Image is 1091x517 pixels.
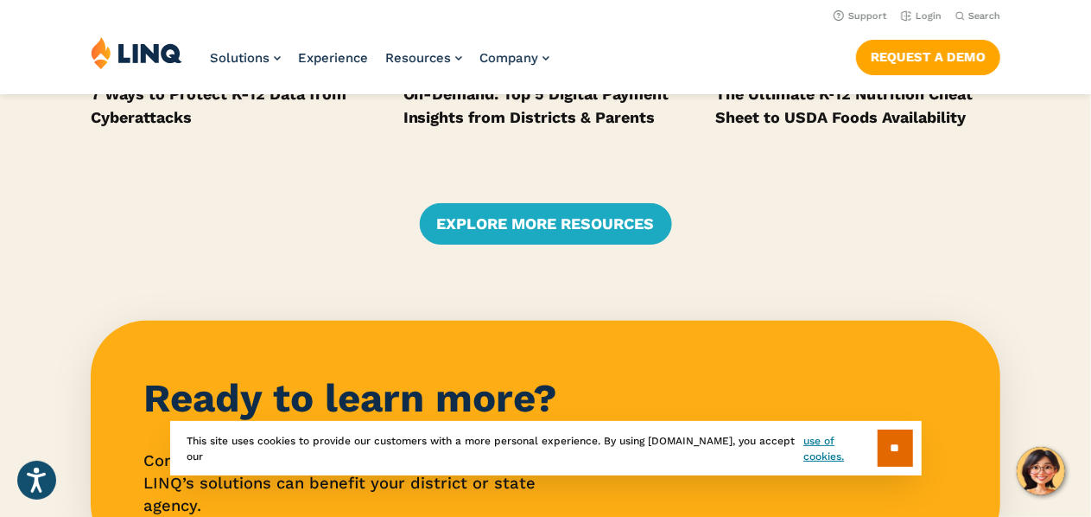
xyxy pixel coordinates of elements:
img: LINQ | K‑12 Software [91,36,182,69]
a: Experience [298,50,368,66]
a: Support [834,10,887,22]
a: Request a Demo [856,40,1000,74]
button: Open Search Bar [955,10,1000,22]
div: This site uses cookies to provide our customers with a more personal experience. By using [DOMAIN... [170,421,922,476]
a: Resources [385,50,462,66]
span: Company [479,50,538,66]
a: Login [901,10,942,22]
a: Solutions [210,50,281,66]
button: Hello, have a question? Let’s chat. [1017,447,1065,495]
h3: Ready to learn more? [143,376,708,421]
a: Company [479,50,549,66]
nav: Primary Navigation [210,36,549,93]
nav: Button Navigation [856,36,1000,74]
span: Resources [385,50,451,66]
span: Solutions [210,50,270,66]
a: Explore More Resources [419,203,671,245]
span: Search [968,10,1000,22]
a: use of cookies. [803,433,877,464]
